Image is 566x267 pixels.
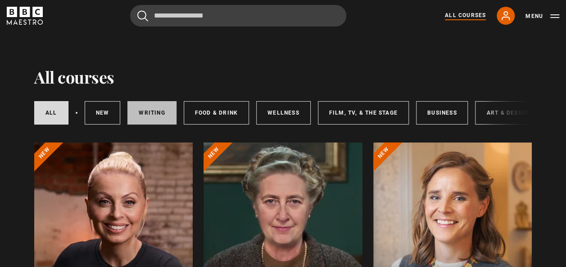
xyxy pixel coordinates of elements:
a: Writing [127,101,176,125]
a: Food & Drink [184,101,249,125]
a: Art & Design [475,101,539,125]
a: New [85,101,121,125]
a: Business [416,101,468,125]
a: Wellness [256,101,311,125]
button: Submit the search query [137,10,148,22]
button: Toggle navigation [525,12,559,21]
a: All [34,101,68,125]
a: Film, TV, & The Stage [318,101,409,125]
input: Search [130,5,346,27]
svg: BBC Maestro [7,7,43,25]
a: All Courses [445,11,486,20]
h1: All courses [34,67,114,86]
